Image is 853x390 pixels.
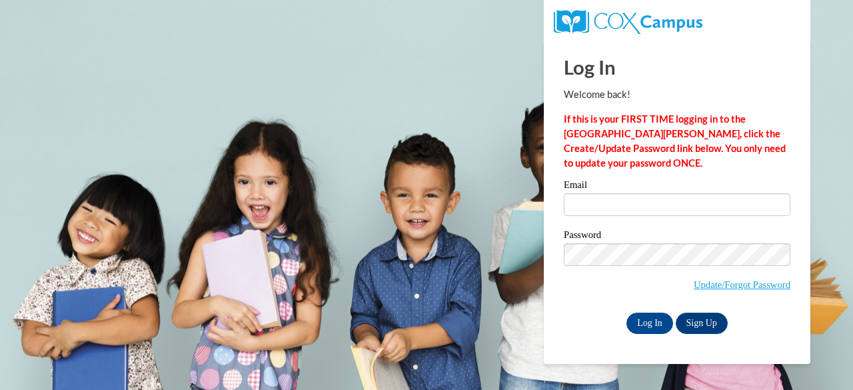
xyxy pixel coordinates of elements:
[564,53,790,81] h1: Log In
[564,113,786,169] strong: If this is your FIRST TIME logging in to the [GEOGRAPHIC_DATA][PERSON_NAME], click the Create/Upd...
[564,180,790,193] label: Email
[554,15,702,27] a: COX Campus
[676,313,728,334] a: Sign Up
[694,279,790,290] a: Update/Forgot Password
[626,313,673,334] input: Log In
[554,10,702,34] img: COX Campus
[564,230,790,243] label: Password
[564,87,790,102] p: Welcome back!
